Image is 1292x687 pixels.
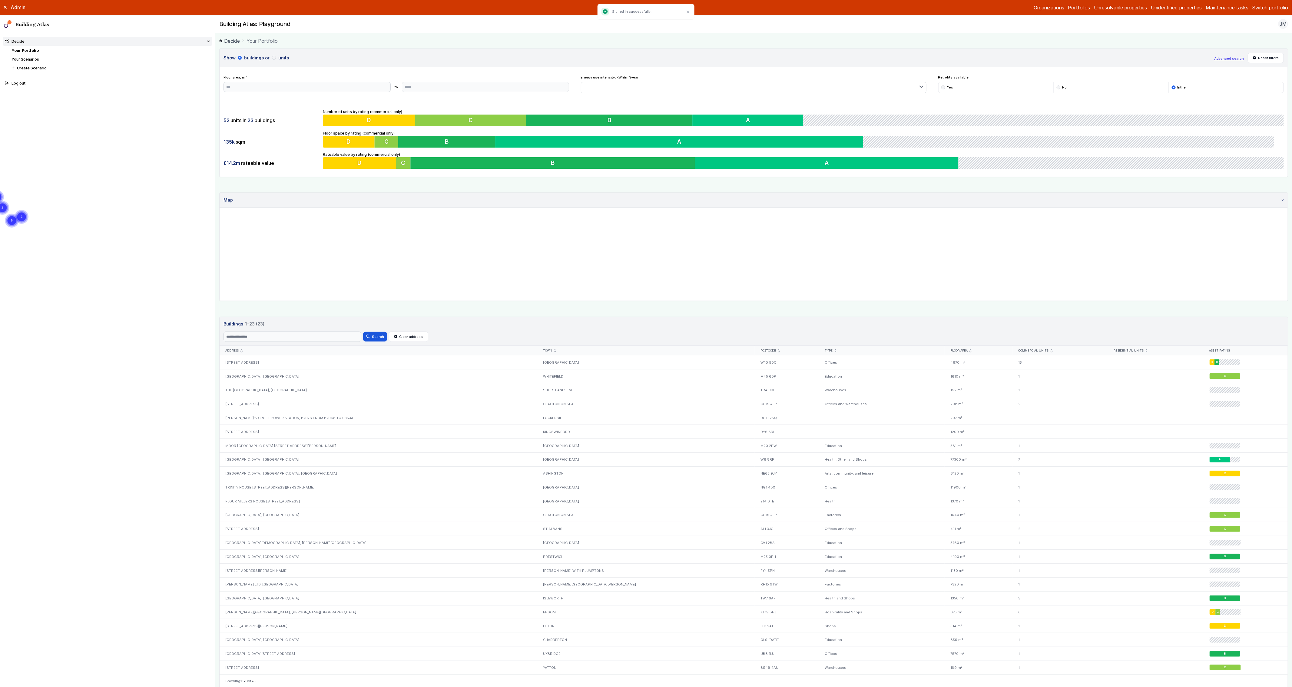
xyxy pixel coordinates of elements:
div: Decide [5,38,25,44]
div: EPSOM [537,605,755,619]
div: M20 2PW [755,439,819,453]
div: Education [819,550,945,564]
a: TRINITY HOUSE [STREET_ADDRESS][PERSON_NAME][GEOGRAPHIC_DATA]NG1 4BXOffices11900 m²1 [220,480,1288,494]
span: B [1224,555,1226,559]
div: Postcode [760,349,813,353]
button: Advanced search [1214,56,1244,61]
div: 581 m² [945,439,1013,453]
div: M45 6DP [755,369,819,383]
span: B [446,138,450,145]
span: B [551,159,555,167]
a: [STREET_ADDRESS]KINGSWINFORDDY6 8DL1200 m² [220,425,1288,439]
div: NG1 4BX [755,480,819,494]
div: DY6 8DL [755,425,819,439]
span: 1-23 (23) [245,321,264,327]
div: sqm [224,136,319,148]
span: D [1224,472,1226,475]
span: C [385,138,389,145]
a: [GEOGRAPHIC_DATA], [GEOGRAPHIC_DATA]CHADDERTONOL9 [DATE]Education859 m²1 [220,633,1288,647]
div: [PERSON_NAME][GEOGRAPHIC_DATA], [PERSON_NAME][GEOGRAPHIC_DATA] [220,605,537,619]
div: LOCKERBIE [537,411,755,425]
div: Offices and Warehouses [819,397,945,411]
div: [GEOGRAPHIC_DATA] [537,439,755,453]
div: 2 [1013,522,1108,536]
span: C [469,117,473,124]
div: [GEOGRAPHIC_DATA][DEMOGRAPHIC_DATA], [PERSON_NAME][GEOGRAPHIC_DATA] [220,536,537,550]
div: Number of units by rating (commercial only) [323,109,1284,126]
div: 1 [1013,550,1108,564]
div: Asset rating [1209,349,1282,353]
div: WHITEFIELD [537,369,755,383]
h3: Buildings [224,321,1284,327]
div: 1 [1013,480,1108,494]
span: D [357,159,362,167]
button: D [323,157,396,169]
div: Energy use intensity, kWh/m²/year [581,75,927,93]
button: C [396,157,411,169]
div: Arts, community, and leisure [819,466,945,480]
a: [PERSON_NAME]'S CROFT POWER STATION, B7076 FROM B7068 TO U353ALOCKERBIEDG11 2SQ207 m² [220,411,1288,425]
a: [GEOGRAPHIC_DATA], [GEOGRAPHIC_DATA]WHITEFIELDM45 6DPEducation1610 m²1C [220,369,1288,383]
span: JM [1280,20,1287,28]
div: [STREET_ADDRESS][PERSON_NAME] [220,564,537,578]
span: B [608,117,611,124]
span: £14.2m [224,160,240,166]
div: 77300 m² [945,452,1013,466]
span: Retrofits available [938,75,1284,80]
div: SHORTLANESEND [537,383,755,397]
div: 1 [1013,633,1108,647]
button: C [375,136,399,148]
div: 2 [1013,397,1108,411]
div: 7570 m² [945,647,1013,661]
a: Your Scenarios [12,57,39,62]
div: [PERSON_NAME][GEOGRAPHIC_DATA][PERSON_NAME] [537,577,755,591]
div: Health and Shops [819,591,945,605]
div: [GEOGRAPHIC_DATA], [GEOGRAPHIC_DATA] [220,550,537,564]
div: 675 m² [945,605,1013,619]
button: Log out [3,79,212,88]
div: 1 [1013,508,1108,522]
span: A [681,138,685,145]
div: 1 [1013,564,1108,578]
div: Hospitality and Shops [819,605,945,619]
a: [PERSON_NAME] LTD, [GEOGRAPHIC_DATA][PERSON_NAME][GEOGRAPHIC_DATA][PERSON_NAME]RH15 9TWFactories7... [220,577,1288,591]
div: CV1 2BA [755,536,819,550]
a: [GEOGRAPHIC_DATA], [GEOGRAPHIC_DATA]ISLEWORTHTW7 6AFHealth and Shops1350 m²5B [220,591,1288,605]
div: FY4 5PN [755,564,819,578]
div: THE [GEOGRAPHIC_DATA], [GEOGRAPHIC_DATA] [220,383,537,397]
div: 314 m² [945,619,1013,633]
a: [STREET_ADDRESS]CLACTON ON SEACO15 4LPOffices and Warehouses208 m²2 [220,397,1288,411]
div: [GEOGRAPHIC_DATA] [537,452,755,466]
div: KINGSWINFORD [537,425,755,439]
div: FLOUR MILLERS HOUSE [STREET_ADDRESS] [220,494,537,508]
div: Education [819,369,945,383]
a: Maintenance tasks [1206,4,1248,11]
h2: Building Atlas: Playground [219,20,291,28]
div: 411 m² [945,522,1013,536]
div: Commercial units [1019,349,1102,353]
div: 189 m² [945,661,1013,674]
a: [GEOGRAPHIC_DATA][DEMOGRAPHIC_DATA], [PERSON_NAME][GEOGRAPHIC_DATA][GEOGRAPHIC_DATA]CV1 2BAEducat... [220,536,1288,550]
div: Town [543,349,749,353]
div: [PERSON_NAME]'S CROFT POWER STATION, B7076 FROM B7068 TO U353A [220,411,537,425]
a: [STREET_ADDRESS]YATTONBS49 4AUWarehouses189 m²1C [220,661,1288,674]
div: NE63 9JY [755,466,819,480]
div: Education [819,536,945,550]
div: Shops [819,619,945,633]
div: 859 m² [945,633,1013,647]
span: D [347,138,351,145]
div: [STREET_ADDRESS] [220,355,537,369]
div: 1 [1013,383,1108,397]
span: B [1224,596,1226,600]
div: Health, Other, and Shops [819,452,945,466]
div: CLACTON ON SEA [537,508,755,522]
button: Close [684,8,692,16]
div: LU1 2AT [755,619,819,633]
div: [GEOGRAPHIC_DATA] [537,480,755,494]
button: D [323,136,375,148]
div: Warehouses [819,383,945,397]
a: [STREET_ADDRESS]ST ALBANSAL1 3JGOffices and Shops411 m²2C [220,522,1288,536]
div: 4100 m² [945,550,1013,564]
div: 1040 m² [945,508,1013,522]
div: 192 m² [945,383,1013,397]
